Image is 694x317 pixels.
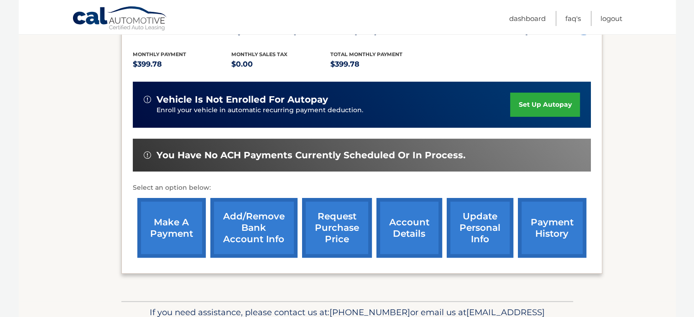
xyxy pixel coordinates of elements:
a: payment history [518,198,586,258]
a: Logout [600,11,622,26]
img: alert-white.svg [144,151,151,159]
a: set up autopay [510,93,579,117]
p: $0.00 [231,58,330,71]
p: Select an option below: [133,182,591,193]
a: FAQ's [565,11,581,26]
p: $399.78 [330,58,429,71]
img: alert-white.svg [144,96,151,103]
span: You have no ACH payments currently scheduled or in process. [157,150,465,161]
p: $399.78 [133,58,232,71]
span: Monthly sales Tax [231,51,287,57]
p: Enroll your vehicle in automatic recurring payment deduction. [157,105,511,115]
a: Dashboard [509,11,546,26]
a: make a payment [137,198,206,258]
span: vehicle is not enrolled for autopay [157,94,328,105]
a: account details [376,198,442,258]
a: Cal Automotive [72,6,168,32]
a: request purchase price [302,198,372,258]
a: Add/Remove bank account info [210,198,297,258]
a: update personal info [447,198,513,258]
span: Monthly Payment [133,51,186,57]
span: Total Monthly Payment [330,51,402,57]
